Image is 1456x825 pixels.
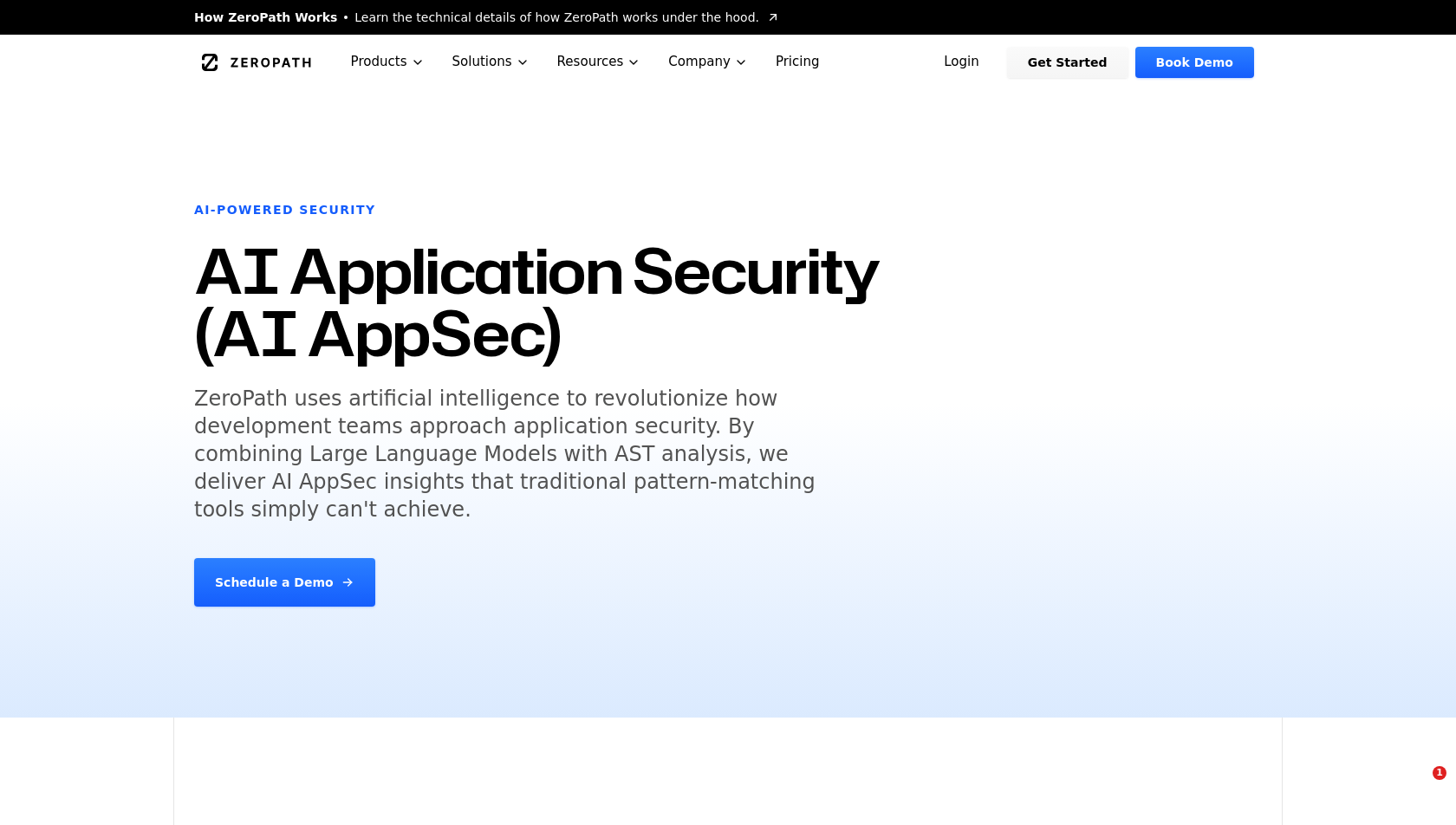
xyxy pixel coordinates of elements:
[194,9,780,26] a: How ZeroPath WorksLearn the technical details of how ZeroPath works under the hood.
[1007,47,1128,78] a: Get Started
[543,35,655,89] button: Resources
[923,47,1000,78] a: Login
[194,9,337,26] span: How ZeroPath Works
[194,239,971,364] h1: AI Application Security (AI AppSec)
[439,35,543,89] button: Solutions
[1397,766,1439,808] iframe: Intercom live chat
[194,385,860,523] h5: ZeroPath uses artificial intelligence to revolutionize how development teams approach application...
[762,35,834,89] a: Pricing
[1433,766,1446,780] span: 1
[194,558,375,607] a: Schedule a Demo
[194,201,375,218] h6: AI-Powered Security
[654,35,762,89] button: Company
[173,35,1283,89] nav: Global
[1135,47,1254,78] a: Book Demo
[337,35,439,89] button: Products
[354,9,759,26] span: Learn the technical details of how ZeroPath works under the hood.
